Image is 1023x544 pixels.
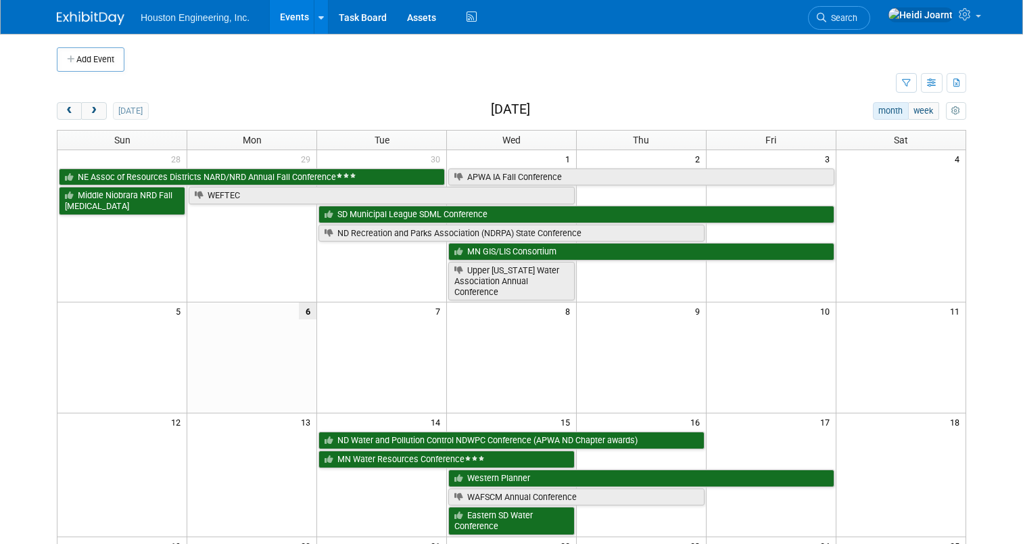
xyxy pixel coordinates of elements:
[434,302,446,319] span: 7
[170,413,187,430] span: 12
[448,243,834,260] a: MN GIS/LIS Consortium
[765,135,776,145] span: Fri
[189,187,575,204] a: WEFTEC
[59,168,445,186] a: NE Assoc of Resources Districts NARD/NRD Annual Fall Conference
[170,150,187,167] span: 28
[826,13,857,23] span: Search
[318,206,834,223] a: SD Municipal League SDML Conference
[243,135,262,145] span: Mon
[694,302,706,319] span: 9
[59,187,185,214] a: Middle Niobrara NRD Fall [MEDICAL_DATA]
[57,12,124,25] img: ExhibitDay
[502,135,521,145] span: Wed
[300,413,316,430] span: 13
[819,302,836,319] span: 10
[564,150,576,167] span: 1
[57,102,82,120] button: prev
[429,413,446,430] span: 14
[946,102,966,120] button: myCustomButton
[300,150,316,167] span: 29
[908,102,939,120] button: week
[694,150,706,167] span: 2
[174,302,187,319] span: 5
[113,102,149,120] button: [DATE]
[57,47,124,72] button: Add Event
[81,102,106,120] button: next
[564,302,576,319] span: 8
[114,135,130,145] span: Sun
[491,102,530,117] h2: [DATE]
[559,413,576,430] span: 15
[448,262,575,300] a: Upper [US_STATE] Water Association Annual Conference
[448,168,834,186] a: APWA IA Fall Conference
[375,135,389,145] span: Tue
[951,107,960,116] i: Personalize Calendar
[318,451,575,468] a: MN Water Resources Conference
[894,135,908,145] span: Sat
[949,302,966,319] span: 11
[318,432,705,449] a: ND Water and Pollution Control NDWPC Conference (APWA ND Chapter awards)
[448,470,834,487] a: Western Planner
[299,302,316,319] span: 6
[949,413,966,430] span: 18
[873,102,909,120] button: month
[824,150,836,167] span: 3
[318,225,705,242] a: ND Recreation and Parks Association (NDRPA) State Conference
[953,150,966,167] span: 4
[448,489,705,506] a: WAFSCM Annual Conference
[633,135,649,145] span: Thu
[141,12,249,23] span: Houston Engineering, Inc.
[808,6,870,30] a: Search
[819,413,836,430] span: 17
[429,150,446,167] span: 30
[888,7,953,22] img: Heidi Joarnt
[689,413,706,430] span: 16
[448,507,575,535] a: Eastern SD Water Conference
